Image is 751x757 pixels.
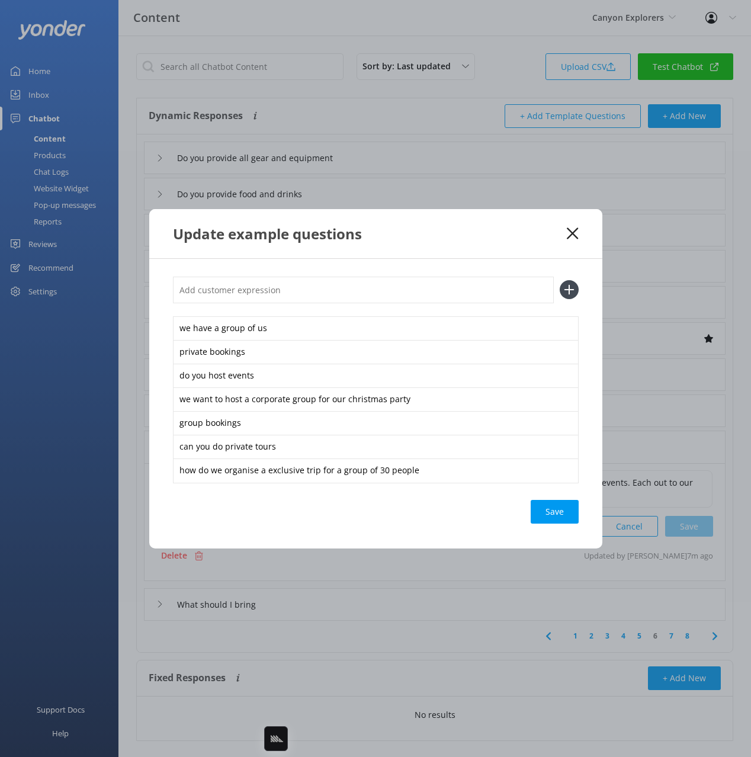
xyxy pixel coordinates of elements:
[173,411,579,436] div: group bookings
[173,316,579,341] div: we have a group of us
[173,364,579,389] div: do you host events
[173,277,554,303] input: Add customer expression
[173,458,579,483] div: how do we organise a exclusive trip for a group of 30 people
[173,435,579,460] div: can you do private tours
[173,387,579,412] div: we want to host a corporate group for our christmas party
[173,224,567,243] div: Update example questions
[567,227,578,239] button: Close
[531,500,579,524] button: Save
[173,340,579,365] div: private bookings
